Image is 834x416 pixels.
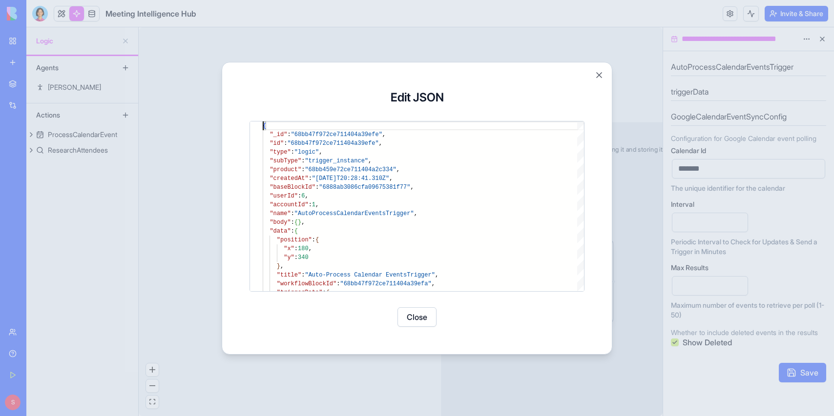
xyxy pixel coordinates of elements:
span: 1 [312,201,315,208]
span: "product" [270,166,301,173]
span: "trigger_instance" [305,158,368,164]
span: "AutoProcessCalendarEventsTrigger" [294,210,414,217]
span: "baseBlockId" [270,184,315,191]
span: , [379,140,382,147]
span: , [315,201,319,208]
span: "68bb47f972ce711404a39efe" [291,131,382,138]
span: "name" [270,210,291,217]
span: "68bb47f972ce711404a39efa" [340,280,431,287]
span: , [396,166,400,173]
span: "6888ab3086cfa09675381f77" [319,184,410,191]
button: Close [397,307,437,327]
span: : [309,201,312,208]
span: "logic" [294,149,319,156]
span: : [298,193,301,199]
span: : [284,140,287,147]
span: , [414,210,417,217]
span: : [291,149,294,156]
span: { [294,228,298,235]
span: "[DATE]T20:28:41.310Z" [312,175,389,182]
span: : [336,280,340,287]
span: "type" [270,149,291,156]
span: } [298,219,301,226]
span: 180 [298,245,309,252]
span: "subType" [270,158,301,164]
span: , [280,263,284,270]
span: , [309,245,312,252]
span: : [315,184,319,191]
span: , [389,175,393,182]
span: "_id" [270,131,287,138]
span: , [305,193,308,199]
span: : [301,272,305,278]
span: , [435,272,438,278]
span: 340 [298,254,309,261]
span: "data" [270,228,291,235]
span: "Auto-Process Calendar EventsTrigger" [305,272,435,278]
span: "workflowBlockId" [277,280,336,287]
span: : [322,289,326,296]
span: : [291,219,294,226]
span: : [291,228,294,235]
span: , [382,131,386,138]
span: : [309,175,312,182]
span: , [432,280,435,287]
span: , [301,219,305,226]
span: : [294,245,298,252]
h3: Edit JSON [250,90,584,105]
span: : [301,158,305,164]
span: , [319,149,322,156]
span: : [312,237,315,243]
span: "y" [284,254,294,261]
span: : [294,254,298,261]
span: : [291,210,294,217]
span: "68bb47f972ce711404a39efe" [287,140,378,147]
span: { [326,289,330,296]
span: "triggerData" [277,289,323,296]
span: 6 [301,193,305,199]
span: { [294,219,298,226]
span: { [263,122,266,129]
span: "title" [277,272,301,278]
span: { [315,237,319,243]
span: "body" [270,219,291,226]
span: "createdAt" [270,175,308,182]
span: "x" [284,245,294,252]
span: "accountId" [270,201,308,208]
span: } [277,263,280,270]
span: : [301,166,305,173]
span: , [368,158,372,164]
span: "userId" [270,193,298,199]
span: : [287,131,291,138]
span: "id" [270,140,284,147]
span: , [410,184,414,191]
span: "68bb459e72ce711404a2c334" [305,166,396,173]
span: "position" [277,237,312,243]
